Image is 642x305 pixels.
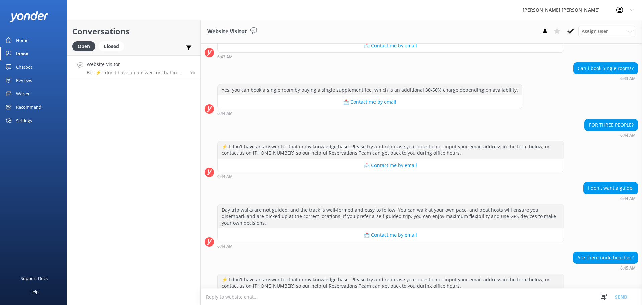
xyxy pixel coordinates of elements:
button: 📩 Contact me by email [218,39,564,52]
strong: 6:44 AM [217,244,233,248]
strong: 6:44 AM [217,111,233,116]
div: Assign User [578,26,635,37]
strong: 6:44 AM [217,175,233,179]
button: 📩 Contact me by email [218,159,564,172]
img: yonder-white-logo.png [10,11,48,22]
div: FOR THREE PEOPLE? [585,119,638,131]
strong: 6:43 AM [217,55,233,59]
div: 06:44am 18-Aug-2025 (UTC +12:00) Pacific/Auckland [584,133,638,137]
div: ⚡ I don't have an answer for that in my knowledge base. Please try and rephrase your question or ... [218,274,564,292]
div: 06:44am 18-Aug-2025 (UTC +12:00) Pacific/Auckland [217,244,564,248]
div: Open [72,41,95,51]
div: 06:44am 18-Aug-2025 (UTC +12:00) Pacific/Auckland [217,174,564,179]
p: Bot: ⚡ I don't have an answer for that in my knowledge base. Please try and rephrase your questio... [87,70,185,76]
div: Reviews [16,74,32,87]
div: Yes, you can book a single room by paying a single supplement fee, which is an additional 30-50% ... [218,84,522,96]
strong: 6:44 AM [620,197,636,201]
div: 06:44am 18-Aug-2025 (UTC +12:00) Pacific/Auckland [217,111,522,116]
div: Help [29,285,39,298]
span: 06:45am 18-Aug-2025 (UTC +12:00) Pacific/Auckland [190,69,195,75]
strong: 6:43 AM [620,77,636,81]
div: Inbox [16,47,28,60]
div: 06:43am 18-Aug-2025 (UTC +12:00) Pacific/Auckland [217,54,564,59]
strong: 6:44 AM [620,133,636,137]
button: 📩 Contact me by email [218,228,564,242]
div: 06:45am 18-Aug-2025 (UTC +12:00) Pacific/Auckland [573,265,638,270]
div: I don't want a guide. [584,182,638,194]
h3: Website Visitor [207,27,247,36]
div: ⚡ I don't have an answer for that in my knowledge base. Please try and rephrase your question or ... [218,141,564,159]
button: 📩 Contact me by email [218,95,522,109]
h2: Conversations [72,25,195,38]
a: Open [72,42,99,50]
div: 06:44am 18-Aug-2025 (UTC +12:00) Pacific/Auckland [583,196,638,201]
div: 06:43am 18-Aug-2025 (UTC +12:00) Pacific/Auckland [573,76,638,81]
div: Support Docs [21,272,48,285]
a: Website VisitorBot:⚡ I don't have an answer for that in my knowledge base. Please try and rephras... [67,55,200,80]
div: Are there nude beaches? [573,252,638,263]
div: Chatbot [16,60,32,74]
div: Recommend [16,100,41,114]
div: Home [16,33,28,47]
a: Closed [99,42,127,50]
div: Can i book Single rooms? [574,63,638,74]
strong: 6:45 AM [620,266,636,270]
div: Closed [99,41,124,51]
span: Assign user [582,28,608,35]
h4: Website Visitor [87,61,185,68]
div: Waiver [16,87,30,100]
div: Settings [16,114,32,127]
div: Day trip walks are not guided, and the track is well-formed and easy to follow. You can walk at y... [218,204,564,229]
